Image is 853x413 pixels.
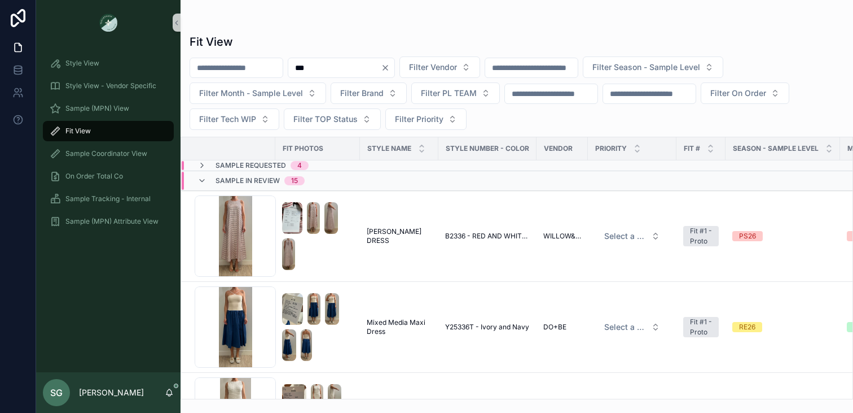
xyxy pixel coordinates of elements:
[739,322,755,332] div: RE26
[65,127,91,136] span: Fit View
[65,59,99,68] span: Style View
[445,323,529,332] span: Y25336T - Ivory and Navy
[684,144,700,153] span: Fit #
[43,76,174,96] a: Style View - Vendor Specific
[293,114,358,125] span: Filter TOP Status
[732,322,833,332] a: RE26
[190,34,233,50] h1: Fit View
[282,202,302,234] img: Screenshot-2025-08-26-at-9.58.56-AM.png
[543,232,581,241] a: WILLOW&ELLE
[340,88,384,99] span: Filter Brand
[307,293,320,325] img: Screenshot-2025-09-02-at-10.23.32-AM.png
[399,56,480,78] button: Select Button
[43,53,174,73] a: Style View
[190,82,326,104] button: Select Button
[43,98,174,119] a: Sample (MPN) View
[65,194,151,203] span: Sample Tracking - Internal
[381,63,394,72] button: Clear
[282,293,303,325] img: Screenshot-2025-09-02-at-10.23.29-AM.png
[50,386,63,399] span: SG
[739,231,756,241] div: PS26
[683,317,719,337] a: Fit #1 - Proto
[325,293,339,325] img: Screenshot-2025-09-02-at-10.23.35-AM.png
[544,144,573,153] span: Vendor
[43,166,174,186] a: On Order Total Co
[43,144,174,164] a: Sample Coordinator View
[43,121,174,141] a: Fit View
[583,56,723,78] button: Select Button
[733,144,819,153] span: Season - Sample Level
[595,316,670,338] a: Select Button
[409,62,457,73] span: Filter Vendor
[307,202,320,234] img: Screenshot-2025-08-26-at-9.58.59-AM.png
[710,88,766,99] span: Filter On Order
[683,226,719,246] a: Fit #1 - Proto
[385,108,467,130] button: Select Button
[65,172,123,181] span: On Order Total Co
[190,108,279,130] button: Select Button
[65,217,159,226] span: Sample (MPN) Attribute View
[445,232,530,241] a: B2336 - RED AND WHITE STRIPE
[297,161,302,170] div: 4
[65,149,147,158] span: Sample Coordinator View
[595,225,670,247] a: Select Button
[367,318,432,336] a: Mixed Media Maxi Dress
[411,82,500,104] button: Select Button
[216,161,286,170] span: Sample Requested
[690,226,712,246] div: Fit #1 - Proto
[301,329,313,361] img: Screenshot-2025-09-02-at-10.23.40-AM.png
[421,88,477,99] span: Filter PL TEAM
[446,144,529,153] span: Style Number - Color
[543,323,581,332] a: DO+BE
[701,82,789,104] button: Select Button
[331,82,407,104] button: Select Button
[65,104,129,113] span: Sample (MPN) View
[543,323,566,332] span: DO+BE
[43,211,174,232] a: Sample (MPN) Attribute View
[595,144,627,153] span: PRIORITY
[595,226,669,246] button: Select Button
[282,238,295,270] img: Screenshot-2025-08-26-at-9.59.06-AM.png
[445,323,530,332] a: Y25336T - Ivory and Navy
[367,227,432,245] a: [PERSON_NAME] DRESS
[79,387,144,398] p: [PERSON_NAME]
[690,317,712,337] div: Fit #1 - Proto
[595,317,669,337] button: Select Button
[283,144,323,153] span: Fit Photos
[65,81,156,90] span: Style View - Vendor Specific
[367,144,411,153] span: STYLE NAME
[604,231,647,242] span: Select a HP FIT LEVEL
[99,14,117,32] img: App logo
[43,189,174,209] a: Sample Tracking - Internal
[604,321,647,333] span: Select a HP FIT LEVEL
[199,114,256,125] span: Filter Tech WIP
[36,45,181,246] div: scrollable content
[324,202,338,234] img: Screenshot-2025-08-26-at-9.59.03-AM.png
[732,231,833,241] a: PS26
[199,88,303,99] span: Filter Month - Sample Level
[592,62,700,73] span: Filter Season - Sample Level
[291,176,298,185] div: 15
[282,329,296,361] img: Screenshot-2025-09-02-at-10.23.38-AM.png
[282,293,353,361] a: Screenshot-2025-09-02-at-10.23.29-AM.pngScreenshot-2025-09-02-at-10.23.32-AM.pngScreenshot-2025-0...
[282,202,353,270] a: Screenshot-2025-08-26-at-9.58.56-AM.pngScreenshot-2025-08-26-at-9.58.59-AM.pngScreenshot-2025-08-...
[216,176,280,185] span: Sample In Review
[395,114,443,125] span: Filter Priority
[284,108,381,130] button: Select Button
